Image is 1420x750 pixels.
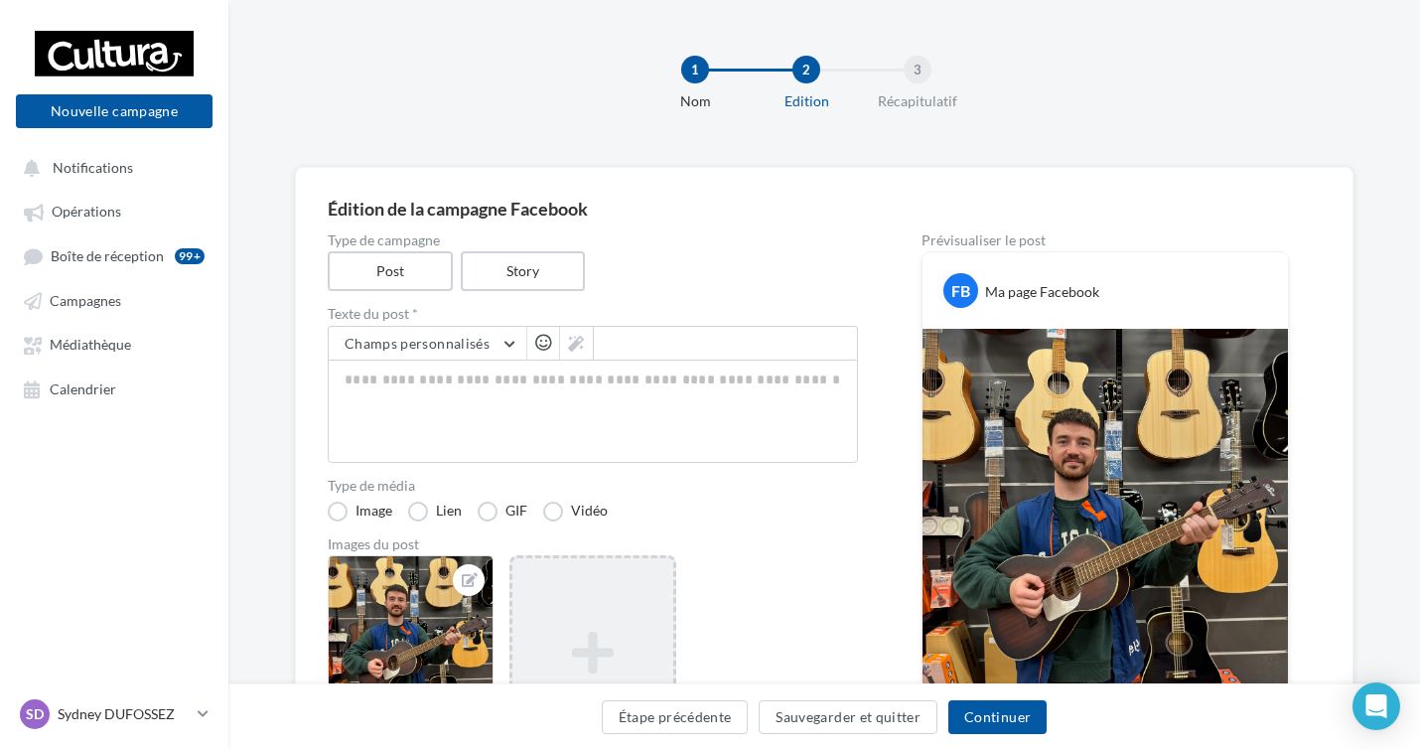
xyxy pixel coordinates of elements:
button: Sauvegarder et quitter [759,700,937,734]
label: Story [461,251,586,291]
label: Post [328,251,453,291]
a: Calendrier [12,371,216,406]
div: Edition [743,91,870,111]
label: GIF [478,502,527,522]
div: Ma page Facebook [985,282,1099,302]
div: Open Intercom Messenger [1352,682,1400,730]
a: SD Sydney DUFOSSEZ [16,695,213,733]
div: 1 [681,56,709,83]
span: Médiathèque [50,337,131,354]
a: Médiathèque [12,326,216,362]
span: Opérations [52,204,121,221]
span: Campagnes [50,292,121,309]
a: Campagnes [12,282,216,318]
span: Boîte de réception [51,247,164,264]
a: Opérations [12,193,216,228]
div: Prévisualiser le post [922,233,1289,247]
div: Récapitulatif [854,91,981,111]
p: Sydney DUFOSSEZ [58,704,190,724]
label: Texte du post * [328,307,858,321]
div: Images du post [328,537,858,551]
button: Continuer [948,700,1047,734]
label: Vidéo [543,502,608,522]
label: Type de campagne [328,233,858,247]
span: SD [26,704,44,724]
div: 2 [792,56,820,83]
button: Notifications [12,149,209,185]
div: 3 [904,56,931,83]
button: Champs personnalisés [329,327,526,361]
label: Lien [408,502,462,522]
label: Type de média [328,479,858,493]
div: Édition de la campagne Facebook [328,200,1321,218]
span: Calendrier [50,380,116,397]
a: Boîte de réception99+ [12,237,216,274]
button: Nouvelle campagne [16,94,213,128]
div: Nom [632,91,759,111]
div: 99+ [175,248,205,264]
span: Notifications [53,159,133,176]
div: FB [943,273,978,308]
span: Champs personnalisés [345,335,490,352]
label: Image [328,502,392,522]
button: Étape précédente [602,700,749,734]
